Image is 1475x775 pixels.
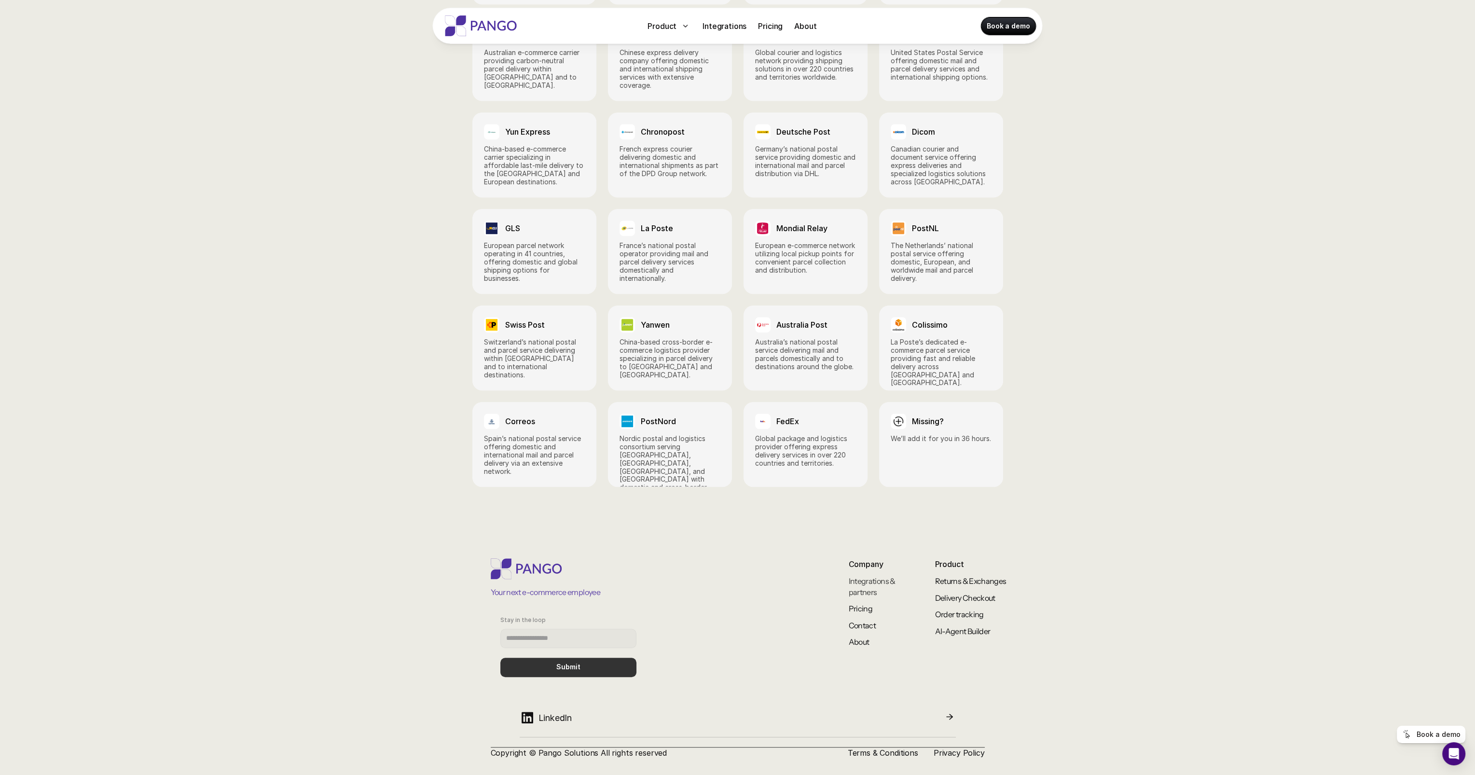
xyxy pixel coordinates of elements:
p: Product [935,558,1013,570]
p: Submit [556,663,580,671]
p: LinkedIn [538,711,572,724]
p: Stay in the loop [500,617,546,623]
p: Spain’s national postal service offering domestic and international mail and parcel delivery via ... [484,435,585,475]
h3: Colissimo [912,320,948,330]
h3: Correos [505,417,535,426]
p: Pricing [758,20,783,32]
p: La Poste’s dedicated e-commerce parcel service providing fast and reliable delivery across [GEOGR... [891,338,992,387]
p: The Netherlands’ national postal service offering domestic, European, and worldwide mail and parc... [891,242,992,282]
a: Order tracking [935,609,984,619]
h3: PostNord [641,417,676,426]
p: Australia’s national postal service delivering mail and parcels domestically and to destinations ... [755,338,856,371]
button: Submit [500,658,636,677]
a: AI-Agent Builder [935,626,991,636]
p: China-based cross-border e-commerce logistics provider specializing in parcel delivery to [GEOGRA... [620,338,720,379]
p: We’ll add it for you in 36 hours. [891,435,992,443]
a: Returns & Exchanges [935,576,1006,586]
a: Privacy Policy [934,748,985,758]
p: China-based e-commerce carrier specializing in affordable last-mile delivery to the [GEOGRAPHIC_D... [484,145,585,186]
a: Book a demo [1397,726,1465,743]
h3: Swiss Post [505,320,545,330]
h3: La Poste [641,224,673,233]
p: Book a demo [1417,731,1461,739]
h3: Australia Post [776,320,827,330]
h3: Chronopost [641,127,685,137]
p: Chinese express delivery company offering domestic and international shipping services with exten... [620,49,720,89]
a: Book a demo [981,17,1035,35]
h3: Yanwen [641,320,670,330]
p: Company [849,558,902,570]
h3: Yun Express [505,127,550,137]
p: Your next e-commerce employee [491,587,600,597]
p: Nordic postal and logistics consortium serving [GEOGRAPHIC_DATA], [GEOGRAPHIC_DATA], [GEOGRAPHIC_... [620,435,720,499]
a: Delivery Checkout [935,593,995,603]
p: Copyright © Pango Solutions All rights reserved [491,747,832,758]
p: French express courier delivering domestic and international shipments as part of the DPD Group n... [620,145,720,178]
p: European e-commerce network utilizing local pickup points for convenient parcel collection and di... [755,242,856,274]
p: About [794,20,816,32]
a: Integrations & partners [849,576,896,596]
a: LinkedIn [520,706,956,737]
input: Stay in the loop [500,629,636,648]
p: Australian e-commerce carrier providing carbon-neutral parcel delivery within [GEOGRAPHIC_DATA] a... [484,49,585,89]
p: Switzerland’s national postal and parcel service delivering within [GEOGRAPHIC_DATA] and to inter... [484,338,585,379]
p: Germany’s national postal service providing domestic and international mail and parcel distributi... [755,145,856,178]
a: Contact [849,621,876,630]
p: Book a demo [987,21,1030,31]
h3: Dicom [912,127,935,137]
a: Pricing [754,18,786,34]
a: Terms & Conditions [848,748,918,758]
p: Product [648,20,676,32]
p: Integrations [703,20,746,32]
p: European parcel network operating in 41 countries, offering domestic and global shipping options ... [484,242,585,282]
a: Integrations [699,18,750,34]
a: About [849,637,869,647]
p: Global package and logistics provider offering express delivery services in over 220 countries an... [755,435,856,467]
p: Global courier and logistics network providing shipping solutions in over 220 countries and terri... [755,49,856,81]
div: Open Intercom Messenger [1442,742,1465,765]
h3: Missing? [912,417,944,426]
h3: FedEx [776,417,799,426]
p: United States Postal Service offering domestic mail and parcel delivery services and internationa... [891,49,992,81]
h3: PostNL [912,224,939,233]
a: Pricing [849,604,873,613]
p: France’s national postal operator providing mail and parcel delivery services domestically and in... [620,242,720,282]
p: Canadian courier and document service offering express deliveries and specialized logistics solut... [891,145,992,186]
h3: Mondial Relay [776,224,827,233]
a: About [790,18,820,34]
h3: Deutsche Post [776,127,830,137]
h3: GLS [505,224,520,233]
